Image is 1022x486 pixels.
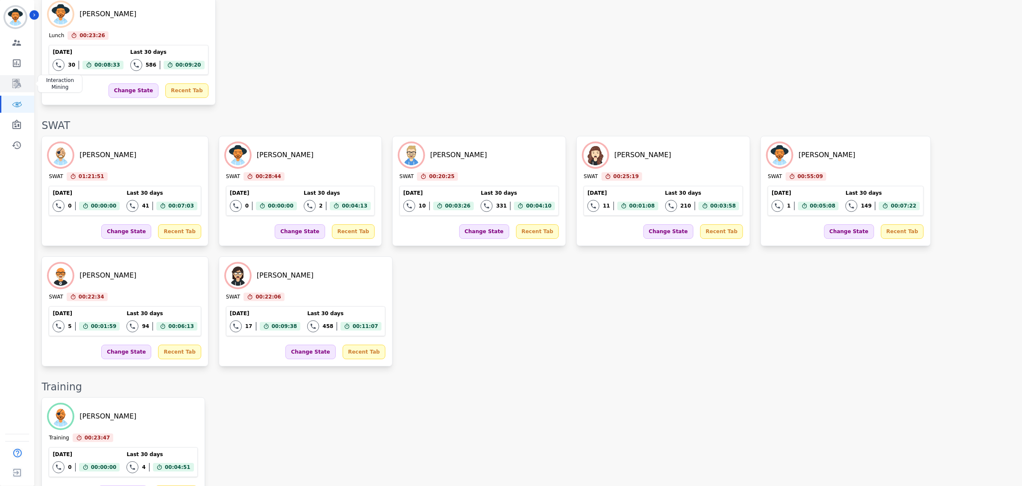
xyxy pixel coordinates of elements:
span: 00:23:47 [85,433,110,442]
div: 0 [245,202,249,209]
span: 00:07:22 [891,202,916,210]
div: SWAT [768,173,782,181]
span: 00:01:08 [629,202,655,210]
span: 00:23:26 [79,31,105,40]
div: [PERSON_NAME] [79,270,136,281]
div: Recent Tab [881,224,924,239]
div: [DATE] [587,190,658,196]
span: 00:25:19 [614,172,639,181]
img: Avatar [226,263,250,287]
span: 00:20:25 [429,172,455,181]
div: 458 [323,323,333,330]
div: Change State [109,83,159,98]
div: Recent Tab [700,224,743,239]
div: SWAT [584,173,598,181]
div: [DATE] [772,190,839,196]
span: 00:08:33 [94,61,120,69]
span: 00:28:44 [255,172,281,181]
div: 210 [681,202,691,209]
div: 0 [68,202,71,209]
div: Last 30 days [846,190,920,196]
div: Lunch [49,32,64,40]
div: Recent Tab [165,83,208,98]
div: Recent Tab [343,345,385,359]
img: Avatar [584,143,608,167]
div: SWAT [41,119,1013,132]
div: [PERSON_NAME] [430,150,487,160]
div: Last 30 days [126,190,197,196]
div: Change State [643,224,693,239]
div: Training [49,434,69,442]
div: [PERSON_NAME] [257,270,314,281]
div: Recent Tab [516,224,559,239]
div: SWAT [399,173,414,181]
div: [DATE] [53,190,120,196]
span: 00:22:06 [255,293,281,301]
img: Avatar [49,404,73,428]
span: 00:06:13 [168,322,194,331]
span: 00:04:51 [165,463,191,471]
div: [PERSON_NAME] [79,411,136,422]
span: 00:09:20 [176,61,201,69]
span: 01:21:51 [79,172,104,181]
span: 00:04:10 [526,202,552,210]
img: Avatar [399,143,423,167]
span: 00:03:26 [445,202,471,210]
div: 17 [245,323,253,330]
img: Bordered avatar [5,7,26,27]
div: SWAT [49,173,63,181]
div: Last 30 days [126,451,194,458]
div: 2 [319,202,323,209]
div: [DATE] [403,190,474,196]
span: 00:00:00 [91,463,117,471]
div: 331 [496,202,507,209]
span: 00:09:38 [272,322,297,331]
div: 1 [787,202,790,209]
span: 00:04:13 [342,202,367,210]
div: Recent Tab [158,345,201,359]
div: [PERSON_NAME] [257,150,314,160]
span: 00:00:00 [91,202,117,210]
span: 00:03:58 [711,202,736,210]
div: SWAT [226,173,240,181]
div: Last 30 days [307,310,382,317]
img: Avatar [49,143,73,167]
div: 4 [142,464,145,471]
div: Last 30 days [665,190,740,196]
div: [DATE] [53,49,123,56]
div: [PERSON_NAME] [79,9,136,19]
div: SWAT [226,293,240,301]
img: Avatar [49,263,73,287]
div: [PERSON_NAME] [799,150,855,160]
div: Last 30 days [481,190,555,196]
div: 11 [603,202,610,209]
div: Change State [824,224,874,239]
div: 149 [861,202,872,209]
img: Avatar [226,143,250,167]
span: 00:01:59 [91,322,117,331]
div: [PERSON_NAME] [79,150,136,160]
div: Change State [101,345,151,359]
div: Last 30 days [304,190,371,196]
div: 30 [68,61,75,68]
span: 00:55:09 [798,172,823,181]
div: 41 [142,202,149,209]
div: [DATE] [53,451,120,458]
div: SWAT [49,293,63,301]
div: Change State [101,224,151,239]
div: Change State [275,224,325,239]
span: 00:11:07 [352,322,378,331]
span: 00:00:00 [268,202,294,210]
div: Change State [459,224,509,239]
div: [DATE] [230,310,300,317]
span: 00:22:34 [79,293,104,301]
img: Avatar [768,143,792,167]
div: Recent Tab [332,224,375,239]
div: Change State [285,345,335,359]
div: [PERSON_NAME] [614,150,671,160]
span: 00:07:03 [168,202,194,210]
div: Last 30 days [130,49,205,56]
div: Last 30 days [126,310,197,317]
div: Recent Tab [158,224,201,239]
div: 586 [146,61,156,68]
